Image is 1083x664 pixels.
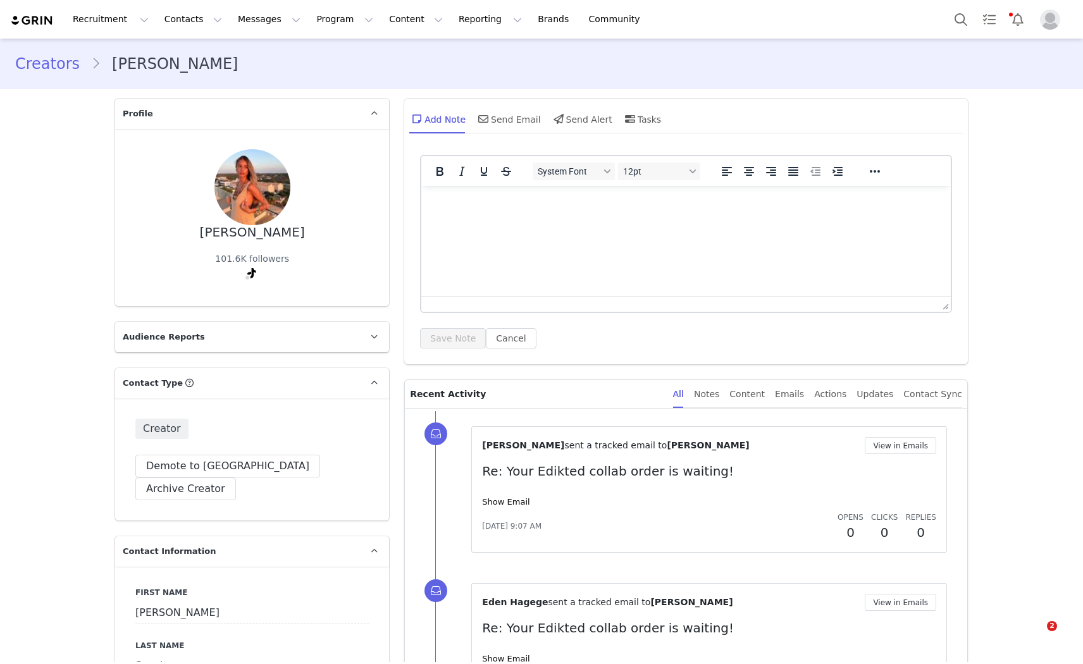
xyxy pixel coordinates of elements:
a: Brands [530,5,580,34]
span: Contact Type [123,377,183,390]
button: Search [947,5,975,34]
div: Contact Sync [903,380,962,409]
span: sent a tracked email to [548,597,650,607]
div: 101.6K followers [215,252,289,266]
span: [DATE] 9:07 AM [482,520,541,532]
button: View in Emails [865,437,936,454]
button: Bold [429,163,450,180]
span: Audience Reports [123,331,205,343]
iframe: Intercom live chat [1021,621,1051,651]
div: Send Email [476,104,541,134]
button: Decrease indent [805,163,826,180]
span: Clicks [871,513,898,522]
h2: 0 [905,523,936,542]
span: Profile [123,108,153,120]
button: Font sizes [618,163,700,180]
a: Show Email [482,497,529,507]
button: Justify [783,163,804,180]
span: Replies [905,513,936,522]
button: Profile [1032,9,1073,30]
span: Contact Information [123,545,216,558]
span: Eden Hagege [482,597,548,607]
a: Show Email [482,654,529,663]
span: 12pt [623,166,685,176]
span: Creator [135,419,189,439]
img: 82d11be2-2437-4340-9738-c9f81c1fc743.jpg [214,149,290,225]
span: Opens [838,513,863,522]
label: Last Name [135,640,369,651]
div: Press the Up and Down arrow keys to resize the editor. [938,297,951,312]
a: Community [581,5,653,34]
button: Increase indent [827,163,848,180]
span: [PERSON_NAME] [667,440,749,450]
button: Italic [451,163,473,180]
button: Strikethrough [495,163,517,180]
div: Actions [814,380,846,409]
button: Messages [230,5,308,34]
a: Creators [15,52,91,75]
button: Underline [473,163,495,180]
p: Re: Your Edikted collab order is waiting! [482,618,936,637]
button: Notifications [1004,5,1032,34]
button: Contacts [157,5,230,34]
p: Recent Activity [410,380,662,408]
button: Align left [716,163,738,180]
div: Tasks [622,104,662,134]
div: Notes [694,380,719,409]
button: Reveal or hide additional toolbar items [864,163,886,180]
button: Cancel [486,328,536,348]
h2: 0 [838,523,863,542]
div: Send Alert [551,104,612,134]
span: [PERSON_NAME] [482,440,564,450]
button: Recruitment [65,5,156,34]
span: [PERSON_NAME] [650,597,733,607]
div: All [673,380,684,409]
div: Updates [857,380,893,409]
div: [PERSON_NAME] [200,225,305,240]
span: System Font [538,166,600,176]
p: Re: Your Edikted collab order is waiting! [482,462,936,481]
div: Add Note [409,104,466,134]
label: First Name [135,587,369,598]
button: Fonts [533,163,615,180]
iframe: Rich Text Area [421,186,951,296]
button: Content [381,5,450,34]
button: Reporting [451,5,529,34]
button: Archive Creator [135,477,236,500]
button: Align center [738,163,760,180]
a: Tasks [975,5,1003,34]
div: Emails [775,380,804,409]
h2: 0 [871,523,898,542]
button: Save Note [420,328,486,348]
button: View in Emails [865,594,936,611]
button: Demote to [GEOGRAPHIC_DATA] [135,455,320,477]
img: placeholder-profile.jpg [1040,9,1060,30]
button: Align right [760,163,782,180]
div: Content [729,380,765,409]
img: grin logo [10,15,54,27]
span: sent a tracked email to [564,440,667,450]
span: 2 [1047,621,1057,631]
button: Program [309,5,381,34]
